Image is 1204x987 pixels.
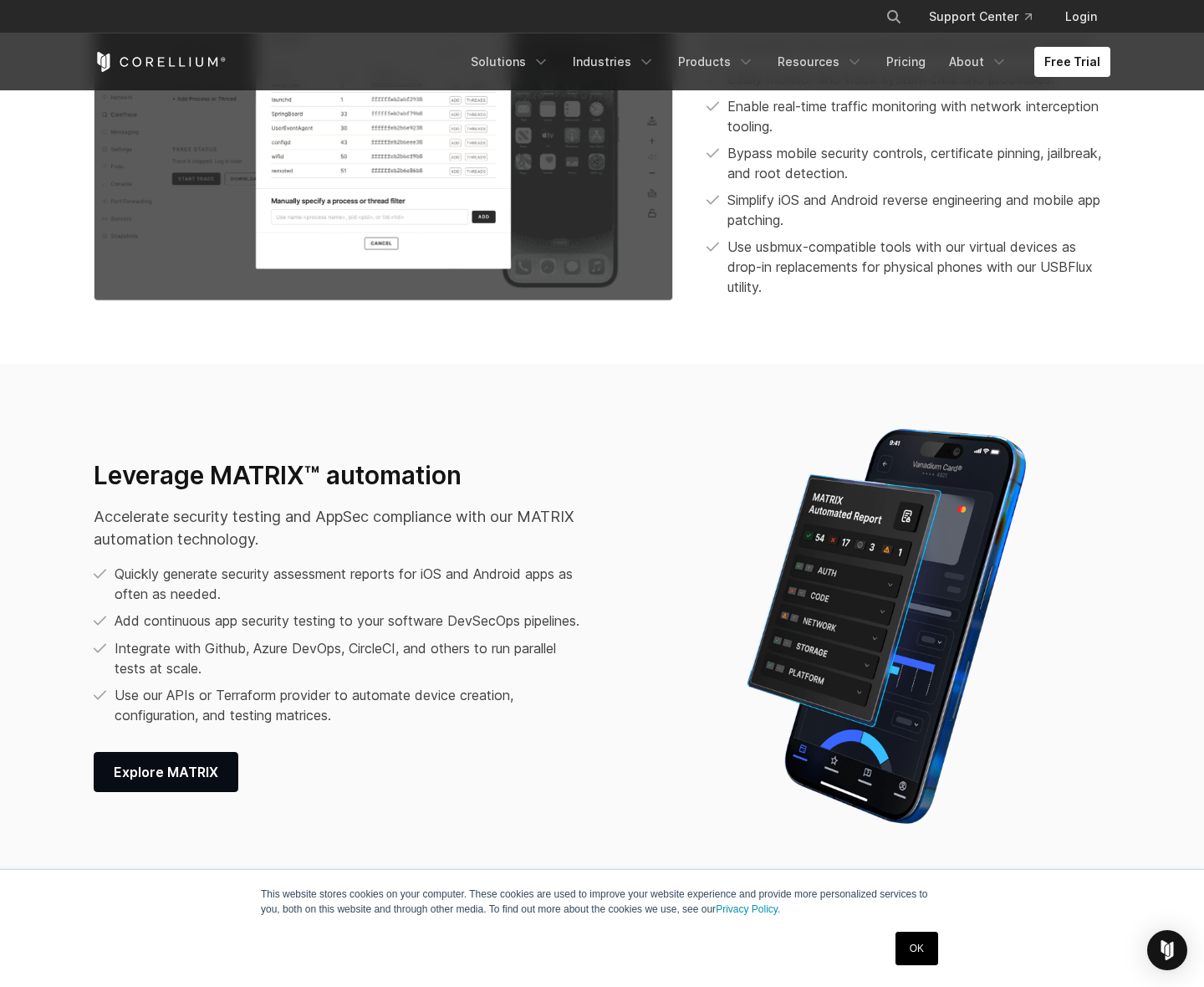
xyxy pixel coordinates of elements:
[916,2,1045,32] a: Support Center
[94,505,590,550] p: Accelerate security testing and AppSec compliance with our MATRIX automation technology.
[707,417,1066,836] img: Corellium MATRIX automated report on iPhone showing app vulnerability test results across securit...
[727,190,1110,230] p: Simplify iOS and Android reverse engineering and mobile app patching.
[1052,2,1110,32] a: Login
[727,96,1110,136] p: Enable real-time traffic monitoring with network interception tooling.
[261,887,943,917] p: This website stores cookies on your computer. These cookies are used to improve your website expe...
[461,47,559,77] a: Solutions
[895,932,938,965] a: OK
[461,47,1110,77] div: Navigation Menu
[727,237,1110,297] span: Use usbmux-compatible tools with our virtual devices as drop-in replacements for physical phones ...
[114,762,218,782] span: Explore MATRIX
[94,52,227,72] a: Corellium Home
[879,2,909,32] button: Search
[115,611,579,631] p: Add continuous app security testing to your software DevSecOps pipelines.
[865,2,1110,32] div: Navigation Menu
[94,685,590,725] li: Use our APIs or Terraform provider to automate device creation, configuration, and testing matrices.
[876,47,936,77] a: Pricing
[563,47,665,77] a: Industries
[668,47,764,77] a: Products
[94,752,238,792] a: Explore MATRIX
[1147,930,1187,970] div: Open Intercom Messenger
[115,638,590,678] p: Integrate with Github, Azure DevOps, CircleCI, and others to run parallel tests at scale.
[1034,47,1110,77] a: Free Trial
[727,143,1110,183] p: Bypass mobile security controls, certificate pinning, jailbreak, and root detection.
[94,460,590,492] h3: Leverage MATRIX™ automation
[716,903,780,915] a: Privacy Policy.
[115,564,590,604] p: Quickly generate security assessment reports for iOS and Android apps as often as needed.
[768,47,873,77] a: Resources
[939,47,1018,77] a: About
